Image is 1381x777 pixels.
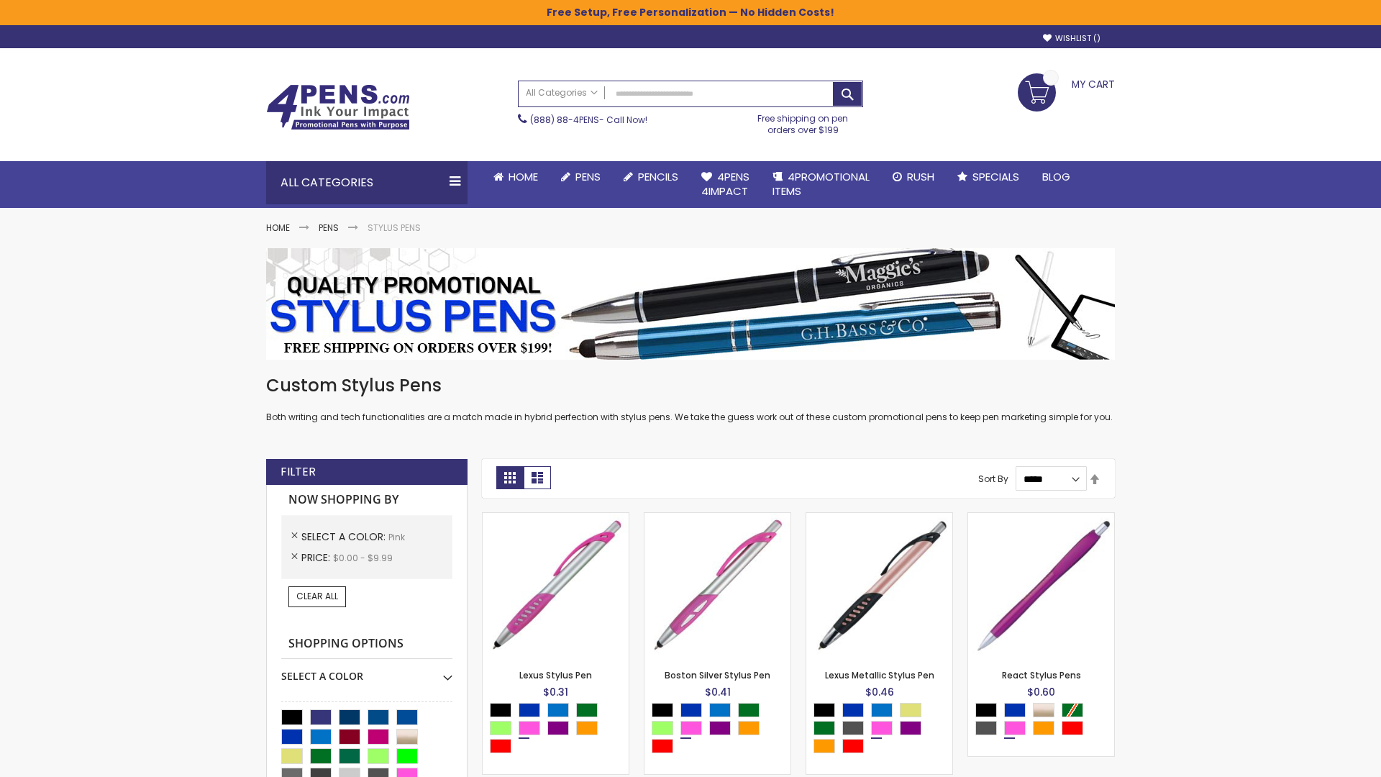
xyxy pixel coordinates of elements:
[652,703,673,717] div: Black
[519,703,540,717] div: Blue
[665,669,770,681] a: Boston Silver Stylus Pen
[575,169,601,184] span: Pens
[772,169,870,199] span: 4PROMOTIONAL ITEMS
[490,721,511,735] div: Green Light
[871,721,893,735] div: Pink
[519,81,605,105] a: All Categories
[900,703,921,717] div: Gold
[1027,685,1055,699] span: $0.60
[881,161,946,193] a: Rush
[813,739,835,753] div: Orange
[738,703,760,717] div: Green
[281,629,452,660] strong: Shopping Options
[550,161,612,193] a: Pens
[1002,669,1081,681] a: React Stylus Pens
[1043,33,1100,44] a: Wishlist
[825,669,934,681] a: Lexus Metallic Stylus Pen
[547,703,569,717] div: Blue Light
[1033,703,1054,717] div: Champagne
[519,669,592,681] a: Lexus Stylus Pen
[968,512,1114,524] a: React Stylus Pens-Pink
[266,248,1115,360] img: Stylus Pens
[266,374,1115,424] div: Both writing and tech functionalities are a match made in hybrid perfection with stylus pens. We ...
[1031,161,1082,193] a: Blog
[946,161,1031,193] a: Specials
[483,513,629,659] img: Lexus Stylus Pen-Pink
[1033,721,1054,735] div: Orange
[705,685,731,699] span: $0.41
[842,703,864,717] div: Blue
[1062,721,1083,735] div: Red
[483,512,629,524] a: Lexus Stylus Pen-Pink
[842,721,864,735] div: Gunmetal
[281,659,452,683] div: Select A Color
[266,222,290,234] a: Home
[530,114,647,126] span: - Call Now!
[388,531,405,543] span: Pink
[813,703,835,717] div: Black
[576,721,598,735] div: Orange
[978,473,1008,485] label: Sort By
[652,739,673,753] div: Red
[806,513,952,659] img: Lexus Metallic Stylus Pen-Pink
[1004,721,1026,735] div: Pink
[813,703,952,757] div: Select A Color
[526,87,598,99] span: All Categories
[266,374,1115,397] h1: Custom Stylus Pens
[975,721,997,735] div: Gunmetal
[806,512,952,524] a: Lexus Metallic Stylus Pen-Pink
[644,513,790,659] img: Boston Silver Stylus Pen-Pink
[1042,169,1070,184] span: Blog
[907,169,934,184] span: Rush
[368,222,421,234] strong: Stylus Pens
[638,169,678,184] span: Pencils
[266,84,410,130] img: 4Pens Custom Pens and Promotional Products
[865,685,894,699] span: $0.46
[612,161,690,193] a: Pencils
[709,721,731,735] div: Purple
[709,703,731,717] div: Blue Light
[543,685,568,699] span: $0.31
[547,721,569,735] div: Purple
[482,161,550,193] a: Home
[319,222,339,234] a: Pens
[738,721,760,735] div: Orange
[871,703,893,717] div: Blue Light
[644,512,790,524] a: Boston Silver Stylus Pen-Pink
[509,169,538,184] span: Home
[490,703,629,757] div: Select A Color
[490,739,511,753] div: Red
[761,161,881,208] a: 4PROMOTIONALITEMS
[281,464,316,480] strong: Filter
[288,586,346,606] a: Clear All
[680,703,702,717] div: Blue
[975,703,997,717] div: Black
[333,552,393,564] span: $0.00 - $9.99
[900,721,921,735] div: Purple
[680,721,702,735] div: Pink
[743,107,864,136] div: Free shipping on pen orders over $199
[301,530,388,544] span: Select A Color
[652,703,790,757] div: Select A Color
[968,513,1114,659] img: React Stylus Pens-Pink
[1004,703,1026,717] div: Blue
[281,485,452,515] strong: Now Shopping by
[652,721,673,735] div: Green Light
[972,169,1019,184] span: Specials
[490,703,511,717] div: Black
[813,721,835,735] div: Green
[701,169,749,199] span: 4Pens 4impact
[301,550,333,565] span: Price
[296,590,338,602] span: Clear All
[842,739,864,753] div: Red
[519,721,540,735] div: Pink
[266,161,468,204] div: All Categories
[690,161,761,208] a: 4Pens4impact
[576,703,598,717] div: Green
[530,114,599,126] a: (888) 88-4PENS
[496,466,524,489] strong: Grid
[975,703,1114,739] div: Select A Color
